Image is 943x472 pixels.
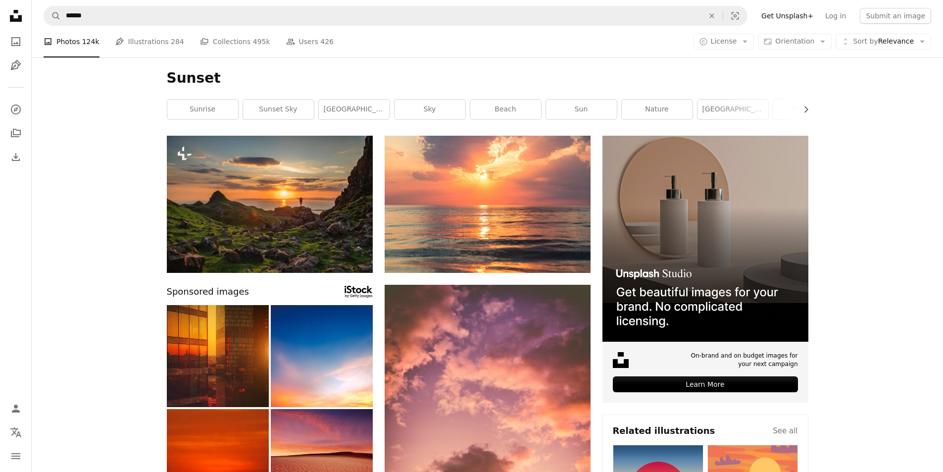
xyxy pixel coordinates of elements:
button: Menu [6,446,26,466]
a: Collections [6,123,26,143]
div: Learn More [613,376,798,392]
button: Submit an image [860,8,931,24]
img: Sky background on sunset [271,305,373,407]
h4: Related illustrations [613,425,715,437]
span: Sponsored images [167,285,249,299]
span: License [711,37,737,45]
button: Visual search [723,6,747,25]
span: 284 [171,36,184,47]
a: Log in [819,8,852,24]
a: Collections 495k [200,26,270,57]
span: Relevance [853,37,914,47]
a: [GEOGRAPHIC_DATA] [697,100,768,119]
a: sea under white clouds at golden hour [385,200,591,209]
img: High modern skyscrapers at sunset [167,305,269,407]
a: sunset sky [243,100,314,119]
button: Language [6,422,26,442]
a: Log in / Sign up [6,399,26,419]
a: [GEOGRAPHIC_DATA] [319,100,390,119]
a: See all [773,425,797,437]
img: sea under white clouds at golden hour [385,136,591,273]
a: Photos [6,32,26,52]
button: License [694,34,754,50]
button: Clear [701,6,723,25]
span: 426 [320,36,334,47]
a: a man standing on top of a lush green hillside [167,200,373,209]
span: Orientation [775,37,814,45]
a: Get Unsplash+ [755,8,819,24]
a: Users 426 [286,26,334,57]
button: Search Unsplash [44,6,61,25]
a: On-brand and on budget images for your next campaignLearn More [602,136,808,403]
a: mountain [773,100,844,119]
a: Illustrations 284 [115,26,184,57]
h1: Sunset [167,69,808,87]
a: beach [470,100,541,119]
a: sunrise [167,100,238,119]
button: Orientation [758,34,832,50]
a: sun [546,100,617,119]
span: 495k [253,36,270,47]
a: sky [395,100,465,119]
a: nature [622,100,693,119]
span: On-brand and on budget images for your next campaign [684,352,798,368]
form: Find visuals sitewide [44,6,747,26]
button: scroll list to the right [797,100,808,119]
a: Explore [6,100,26,119]
img: file-1631678316303-ed18b8b5cb9cimage [613,352,629,368]
a: Download History [6,147,26,167]
a: photo of cumulus clouds during golden hour [385,435,591,444]
img: a man standing on top of a lush green hillside [167,136,373,273]
a: Illustrations [6,55,26,75]
span: Sort by [853,37,878,45]
img: file-1715714113747-b8b0561c490eimage [602,136,808,342]
button: Sort byRelevance [836,34,931,50]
